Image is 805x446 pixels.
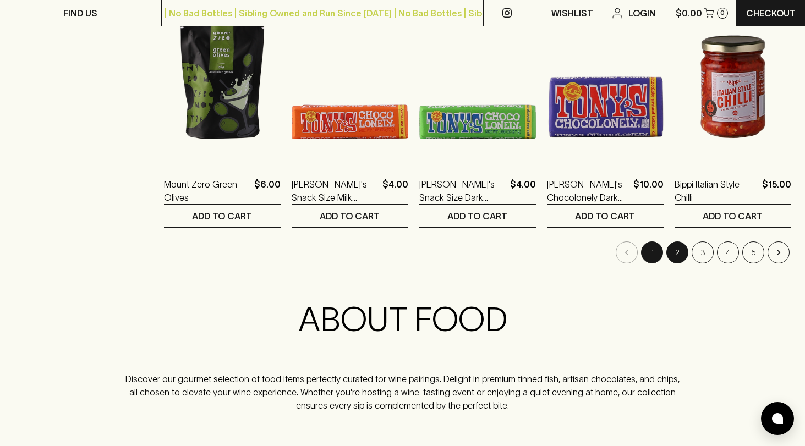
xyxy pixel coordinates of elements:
[547,178,629,204] a: [PERSON_NAME]'s Chocolonely Dark Milk Pretzel Toffee
[164,205,281,227] button: ADD TO CART
[772,413,783,424] img: bubble-icon
[720,10,725,16] p: 0
[746,7,796,20] p: Checkout
[676,7,702,20] p: $0.00
[633,178,664,204] p: $10.00
[382,178,408,204] p: $4.00
[666,241,688,263] button: Go to page 2
[547,205,664,227] button: ADD TO CART
[164,241,791,263] nav: pagination navigation
[641,241,663,263] button: page 1
[551,7,593,20] p: Wishlist
[575,210,635,223] p: ADD TO CART
[164,178,250,204] a: Mount Zero Green Olives
[292,205,408,227] button: ADD TO CART
[192,210,252,223] p: ADD TO CART
[121,372,684,412] p: Discover our gourmet selection of food items perfectly curated for wine pairings. Delight in prem...
[320,210,380,223] p: ADD TO CART
[254,178,281,204] p: $6.00
[675,178,758,204] a: Bippi Italian Style Chilli
[121,300,684,339] h2: ABOUT FOOD
[703,210,763,223] p: ADD TO CART
[447,210,507,223] p: ADD TO CART
[63,7,97,20] p: FIND US
[510,178,536,204] p: $4.00
[292,178,378,204] a: [PERSON_NAME]'s Snack Size Milk Caramel Sea Salt Chocolate
[692,241,714,263] button: Go to page 3
[419,178,506,204] a: [PERSON_NAME]'s Snack Size Dark Almond Sea Salt Chocolate
[717,241,739,263] button: Go to page 4
[762,178,791,204] p: $15.00
[419,205,536,227] button: ADD TO CART
[628,7,656,20] p: Login
[768,241,790,263] button: Go to next page
[742,241,764,263] button: Go to page 5
[675,205,791,227] button: ADD TO CART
